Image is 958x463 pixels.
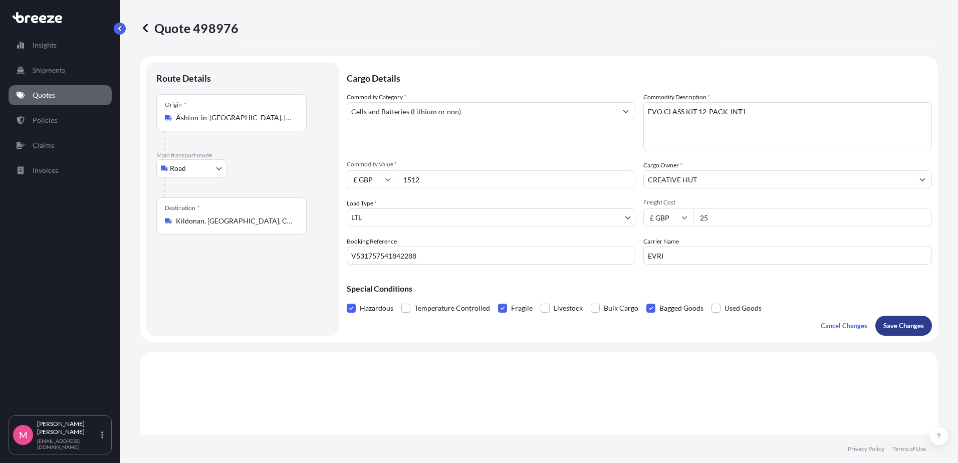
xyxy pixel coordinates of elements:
p: Quote 498976 [140,20,238,36]
p: Insights [33,40,57,50]
p: [PERSON_NAME] [PERSON_NAME] [37,420,99,436]
label: Commodity Description [643,92,710,102]
textarea: EVO CLASS KIT 12-PACK-INT'L [643,102,932,150]
span: Freight Cost [643,198,932,206]
label: Carrier Name [643,237,679,247]
p: Cargo Details [347,62,932,92]
input: Type amount [397,170,635,188]
button: LTL [347,208,635,226]
span: Livestock [554,301,583,316]
span: Bulk Cargo [604,301,638,316]
a: Insights [9,35,112,55]
label: Commodity Category [347,92,406,102]
input: Destination [176,216,294,226]
p: Route Details [156,72,211,84]
label: Cargo Owner [643,160,682,170]
p: Save Changes [883,321,924,331]
a: Quotes [9,85,112,105]
p: Policies [33,115,57,125]
span: Load Type [347,198,377,208]
a: Claims [9,135,112,155]
p: [EMAIL_ADDRESS][DOMAIN_NAME] [37,438,99,450]
span: M [19,430,28,440]
span: LTL [351,212,362,222]
span: Temperature Controlled [414,301,490,316]
button: Cancel Changes [813,316,875,336]
input: Full name [644,170,913,188]
span: Used Goods [725,301,762,316]
p: Shipments [33,65,65,75]
span: Fragile [511,301,533,316]
div: Origin [165,101,186,109]
input: Enter amount [693,208,932,226]
span: Hazardous [360,301,393,316]
a: Shipments [9,60,112,80]
p: Claims [33,140,54,150]
span: Road [170,163,186,173]
a: Terms of Use [892,445,926,453]
a: Policies [9,110,112,130]
input: Origin [176,113,294,123]
span: Bagged Goods [659,301,703,316]
button: Show suggestions [617,102,635,120]
p: Invoices [33,165,58,175]
p: Cancel Changes [821,321,867,331]
button: Save Changes [875,316,932,336]
p: Main transport mode [156,151,329,159]
button: Show suggestions [913,170,931,188]
div: Destination [165,204,200,212]
input: Enter name [643,247,932,265]
button: Select transport [156,159,226,177]
input: Your internal reference [347,247,635,265]
a: Privacy Policy [848,445,884,453]
p: Quotes [33,90,55,100]
a: Invoices [9,160,112,180]
span: Commodity Value [347,160,635,168]
label: Booking Reference [347,237,397,247]
p: Special Conditions [347,285,932,293]
input: Select a commodity type [347,102,617,120]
